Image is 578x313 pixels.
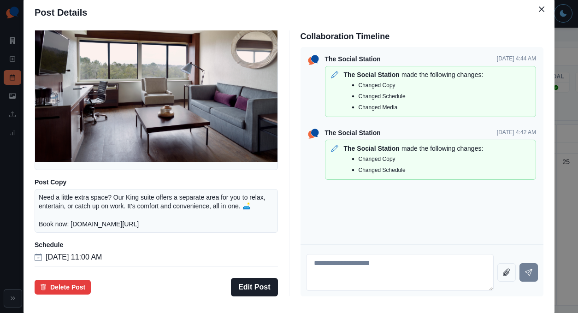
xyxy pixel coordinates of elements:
[35,17,277,162] img: u9rojz8ovp51mww7bmiw
[35,177,278,187] p: Post Copy
[35,240,278,250] p: Schedule
[306,126,321,141] img: ssLogoSVG.f144a2481ffb055bcdd00c89108cbcb7.svg
[35,280,91,295] button: Delete Post
[497,128,536,138] p: [DATE] 4:42 AM
[46,252,102,263] p: [DATE] 11:00 AM
[39,193,274,229] p: Need a little extra space? Our King suite offers a separate area for you to relax, entertain, or ...
[401,144,483,154] p: made the following changes:
[359,155,395,163] p: Changed Copy
[359,103,398,112] p: Changed Media
[325,128,381,138] p: The Social Station
[359,166,406,174] p: Changed Schedule
[344,70,400,80] p: The Social Station
[497,263,516,282] button: Attach file
[359,92,406,100] p: Changed Schedule
[534,2,549,17] button: Close
[306,53,321,67] img: ssLogoSVG.f144a2481ffb055bcdd00c89108cbcb7.svg
[519,263,538,282] button: Send message
[359,81,395,89] p: Changed Copy
[325,54,381,64] p: The Social Station
[301,30,544,43] p: Collaboration Timeline
[401,70,483,80] p: made the following changes:
[231,278,277,296] button: Edit Post
[497,54,536,64] p: [DATE] 4:44 AM
[344,144,400,154] p: The Social Station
